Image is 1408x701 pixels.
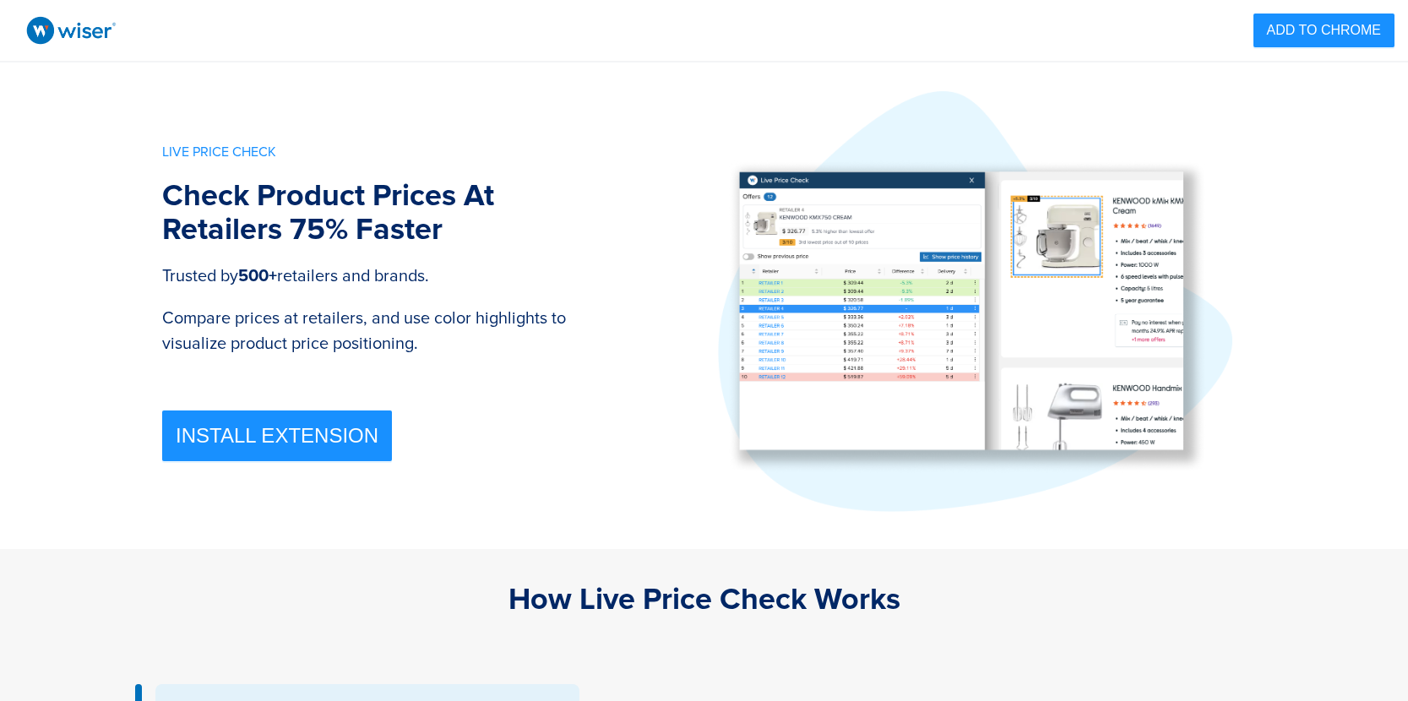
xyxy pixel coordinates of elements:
p: LIVE PRICE CHECK [162,142,595,179]
img: LpcSideBarImage [718,91,1233,512]
img: wiser-logo [14,3,129,57]
p: Compare prices at retailers, and use color highlights to visualize product price positioning. [162,306,595,410]
p: Check Product Prices At Retailers 75% Faster [162,179,595,264]
button: ADD TO CHROME [1253,14,1394,47]
p: Trusted by retailers and brands. [162,264,595,306]
button: INSTALL EXTENSION [162,410,392,461]
span: ADD TO CHROME [1267,19,1381,41]
b: 500+ [238,266,277,286]
span: INSTALL EXTENSION [176,426,378,446]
